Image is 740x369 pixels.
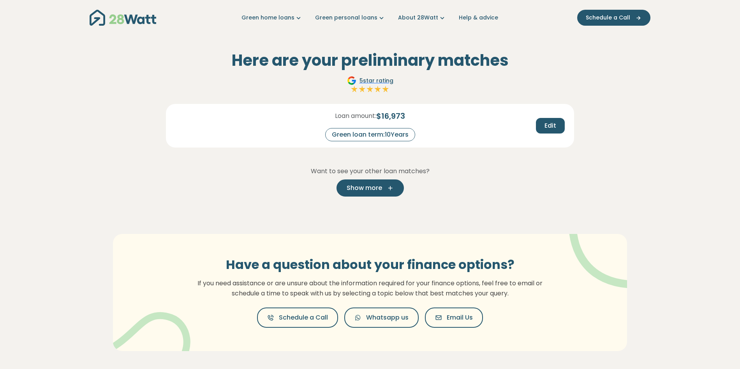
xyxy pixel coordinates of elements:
[351,85,358,93] img: Full star
[536,118,565,134] button: Edit
[315,14,386,22] a: Green personal loans
[374,85,382,93] img: Full star
[346,76,395,95] a: Google5star ratingFull starFull starFull starFull starFull star
[325,128,415,141] div: Green loan term: 10 Years
[376,110,405,122] span: $ 16,973
[279,313,328,322] span: Schedule a Call
[241,14,303,22] a: Green home loans
[358,85,366,93] img: Full star
[398,14,446,22] a: About 28Watt
[701,332,740,369] iframe: Chat Widget
[425,307,483,328] button: Email Us
[359,77,393,85] span: 5 star rating
[586,14,630,22] span: Schedule a Call
[166,51,574,70] h2: Here are your preliminary matches
[257,307,338,328] button: Schedule a Call
[166,166,574,176] p: Want to see your other loan matches?
[193,257,547,272] h3: Have a question about your finance options?
[347,76,356,85] img: Google
[347,183,382,193] span: Show more
[447,313,473,322] span: Email Us
[90,8,650,28] nav: Main navigation
[366,85,374,93] img: Full star
[577,10,650,26] button: Schedule a Call
[344,307,419,328] button: Whatsapp us
[90,10,156,26] img: 28Watt
[335,111,376,121] span: Loan amount:
[549,213,650,288] img: vector
[382,85,389,93] img: Full star
[544,121,556,130] span: Edit
[337,179,404,197] button: Show more
[366,313,409,322] span: Whatsapp us
[459,14,498,22] a: Help & advice
[193,278,547,298] p: If you need assistance or are unsure about the information required for your finance options, fee...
